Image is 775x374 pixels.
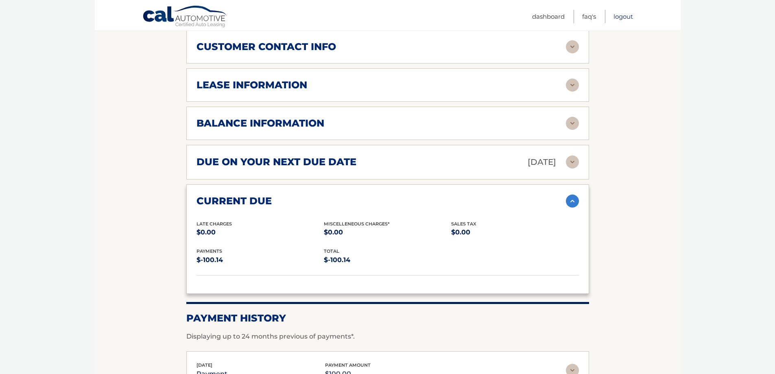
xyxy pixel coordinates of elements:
p: $0.00 [196,227,324,238]
h2: balance information [196,117,324,129]
a: Dashboard [532,10,565,23]
img: accordion-active.svg [566,195,579,208]
a: Logout [613,10,633,23]
h2: due on your next due date [196,156,356,168]
h2: lease information [196,79,307,91]
h2: customer contact info [196,41,336,53]
span: [DATE] [196,362,212,368]
p: Displaying up to 24 months previous of payments*. [186,332,589,341]
span: payment amount [325,362,371,368]
img: accordion-rest.svg [566,155,579,168]
img: accordion-rest.svg [566,117,579,130]
p: $0.00 [324,227,451,238]
span: Late Charges [196,221,232,227]
p: $-100.14 [196,254,324,266]
a: Cal Automotive [142,5,228,29]
a: FAQ's [582,10,596,23]
p: [DATE] [528,155,556,169]
p: $-100.14 [324,254,451,266]
span: Sales Tax [451,221,476,227]
span: total [324,248,339,254]
h2: Payment History [186,312,589,324]
span: Miscelleneous Charges* [324,221,390,227]
p: $0.00 [451,227,579,238]
span: payments [196,248,222,254]
img: accordion-rest.svg [566,79,579,92]
img: accordion-rest.svg [566,40,579,53]
h2: current due [196,195,272,207]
